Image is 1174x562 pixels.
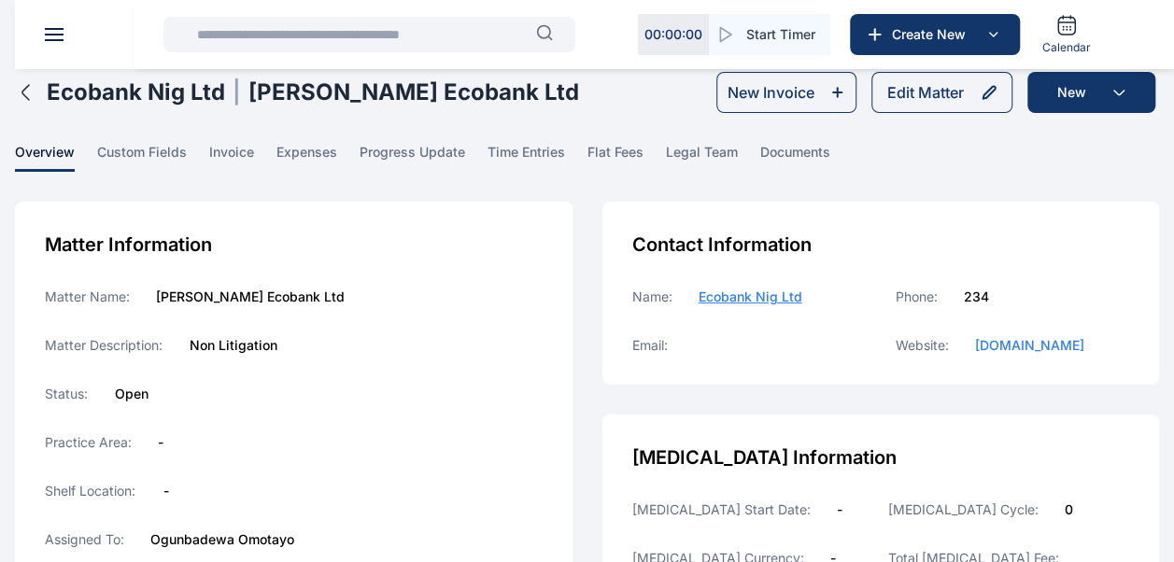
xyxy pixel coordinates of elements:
[45,530,124,549] label: Assigned To:
[632,500,811,519] label: [MEDICAL_DATA] Start Date:
[884,25,982,44] span: Create New
[632,288,672,306] label: Name:
[115,385,149,403] label: Open
[47,77,225,107] h1: Ecobank Nig Ltd
[1042,40,1091,55] span: Calendar
[975,336,1084,355] a: [DOMAIN_NAME]
[587,143,666,172] a: flat fees
[1065,500,1073,519] label: 0
[699,288,802,304] span: Ecobank Nig Ltd
[644,25,702,44] p: 00 : 00 : 00
[248,77,579,107] h1: [PERSON_NAME] Ecobank Ltd
[488,143,587,172] a: time entries
[156,288,345,306] label: [PERSON_NAME] Ecobank Ltd
[233,77,241,107] span: |
[896,288,938,306] label: Phone:
[632,444,1130,471] div: [MEDICAL_DATA] Information
[163,482,169,500] label: -
[97,143,209,172] a: custom fields
[15,143,75,172] span: overview
[632,336,668,355] label: Email:
[1035,7,1098,63] a: Calendar
[97,143,187,172] span: custom fields
[964,288,989,306] label: 234
[716,72,856,113] button: New Invoice
[45,385,89,403] label: Status:
[666,143,760,172] a: legal team
[896,336,949,355] label: Website:
[190,336,277,355] label: Non Litigation
[850,14,1020,55] button: Create New
[360,143,488,172] a: progress update
[360,143,465,172] span: progress update
[276,143,360,172] a: expenses
[871,72,1012,113] button: Edit Matter
[1027,72,1155,113] button: New
[158,433,163,452] label: -
[45,232,543,258] div: Matter Information
[587,143,644,172] span: flat fees
[15,143,97,172] a: overview
[150,530,294,549] label: Ogunbadewa omotayo
[45,482,137,500] label: Shelf Location:
[699,288,802,306] a: Ecobank Nig Ltd
[760,143,853,172] a: documents
[45,288,130,306] label: Matter Name:
[209,143,276,172] a: invoice
[837,500,842,519] label: -
[760,143,830,172] span: documents
[488,143,565,172] span: time entries
[45,336,163,355] label: Matter Description:
[728,81,814,104] div: New Invoice
[709,14,830,55] button: Start Timer
[209,143,254,172] span: invoice
[888,500,1039,519] label: [MEDICAL_DATA] Cycle:
[276,143,337,172] span: expenses
[666,143,738,172] span: legal team
[887,81,964,104] div: Edit Matter
[45,433,132,452] label: Practice Area:
[632,232,1130,258] div: Contact Information
[746,25,815,44] span: Start Timer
